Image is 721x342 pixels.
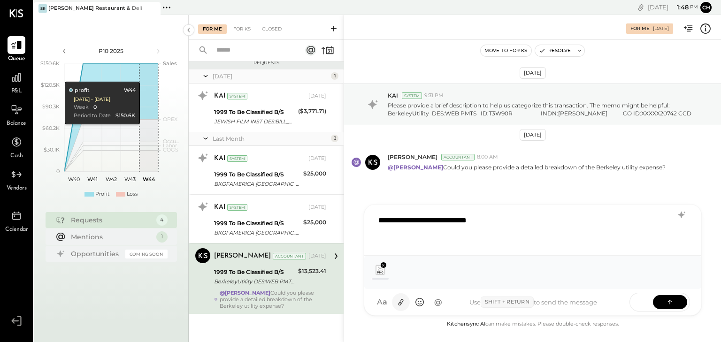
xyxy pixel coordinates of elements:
[0,36,32,63] a: Queue
[388,101,697,117] p: Please provide a brief description to help us categorize this transaction. The memo might be help...
[93,104,97,111] div: 0
[163,142,177,149] text: Labor
[331,72,338,80] div: 1
[481,45,531,56] button: Move to for ks
[127,190,138,198] div: Loss
[434,297,442,307] span: @
[163,60,177,67] text: Sales
[388,164,443,171] strong: @[PERSON_NAME]
[74,112,111,120] div: Period to Date
[630,25,650,32] div: For Me
[41,82,60,88] text: $120.5K
[74,96,110,103] div: [DATE] - [DATE]
[71,215,152,225] div: Requests
[273,253,306,259] div: Accountant
[125,250,168,258] div: Coming Soon
[520,129,546,141] div: [DATE]
[7,184,27,193] span: Vendors
[388,163,666,171] p: Could you please provide a detailed breakdown of the Berkeley utility expense?
[124,87,136,94] div: W44
[0,207,32,234] a: Calendar
[214,251,271,261] div: [PERSON_NAME]
[298,106,326,116] div: ($3,771.71)
[8,55,25,63] span: Queue
[10,152,23,160] span: Cash
[214,170,300,179] div: 1999 To Be Classified B/S
[214,203,225,212] div: KAI
[214,107,295,117] div: 1999 To Be Classified B/S
[331,135,338,142] div: 3
[388,153,437,161] span: [PERSON_NAME]
[670,3,689,12] span: 1 : 48
[520,67,546,79] div: [DATE]
[156,231,168,243] div: 1
[38,4,47,13] div: SR
[383,297,387,307] span: a
[69,87,90,94] div: profit
[630,290,653,314] span: SEND
[163,146,178,153] text: COGS
[42,103,60,110] text: $90.3K
[198,24,227,34] div: For Me
[447,296,620,308] div: Use to send the message
[303,218,326,227] div: $25,000
[308,92,326,100] div: [DATE]
[303,169,326,178] div: $25,000
[106,176,117,182] text: W42
[214,117,295,126] div: JEWISH FILM INST DES:BILL_PAY ID:JEWISH FILM INS INDN:[PERSON_NAME] RESTAURANT & DE CO ID:XXXXX86...
[308,252,326,260] div: [DATE]
[87,176,98,182] text: W41
[213,135,329,143] div: Last Month
[11,87,22,96] span: P&L
[690,4,698,10] span: pm
[214,154,225,163] div: KAI
[214,277,295,286] div: BerkeleyUtility DES:WEB PMTS ID:T3W90R INDN:[PERSON_NAME] CO ID:XXXXX20742 CCD
[0,166,32,193] a: Vendors
[298,266,326,276] div: $13,523.41
[5,226,28,234] span: Calendar
[220,289,326,309] div: Could you please provide a detailed breakdown of the Berkeley utility expense?
[213,72,329,80] div: [DATE]
[193,60,339,66] div: Requests
[74,104,89,111] div: Week
[220,289,270,296] strong: @[PERSON_NAME]
[481,296,534,308] span: Shift + Return
[56,168,60,175] text: 0
[44,146,60,153] text: $30.1K
[700,2,712,13] button: ch
[71,47,151,55] div: P10 2025
[227,204,247,211] div: System
[636,2,645,12] div: copy link
[648,3,698,12] div: [DATE]
[0,101,32,128] a: Balance
[477,153,498,161] span: 8:00 AM
[227,155,247,162] div: System
[7,120,26,128] span: Balance
[535,45,575,56] button: Resolve
[71,232,152,242] div: Mentions
[143,176,155,182] text: W44
[0,133,32,160] a: Cash
[124,176,136,182] text: W43
[214,267,295,277] div: 1999 To Be Classified B/S
[441,154,475,160] div: Accountant
[402,92,422,99] div: System
[163,116,178,122] text: OPEX
[214,91,225,101] div: KAI
[424,92,444,99] span: 9:31 PM
[0,68,32,96] a: P&L
[214,228,300,237] div: BKOFAMERICA [GEOGRAPHIC_DATA] 09/05 #XXXXX6260 TO CHKG [STREET_ADDRESS][PERSON_NAME]
[156,214,168,226] div: 4
[40,60,60,67] text: $150.6K
[308,155,326,162] div: [DATE]
[115,112,135,120] div: $150.6K
[257,24,286,34] div: Closed
[227,93,247,99] div: System
[95,190,109,198] div: Profit
[308,204,326,211] div: [DATE]
[430,294,447,311] button: @
[42,125,60,131] text: $60.2K
[214,219,300,228] div: 1999 To Be Classified B/S
[68,176,79,182] text: W40
[214,179,300,189] div: BKOFAMERICA [GEOGRAPHIC_DATA] 09/05 #XXXXX6262 TO CHKG [STREET_ADDRESS][PERSON_NAME]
